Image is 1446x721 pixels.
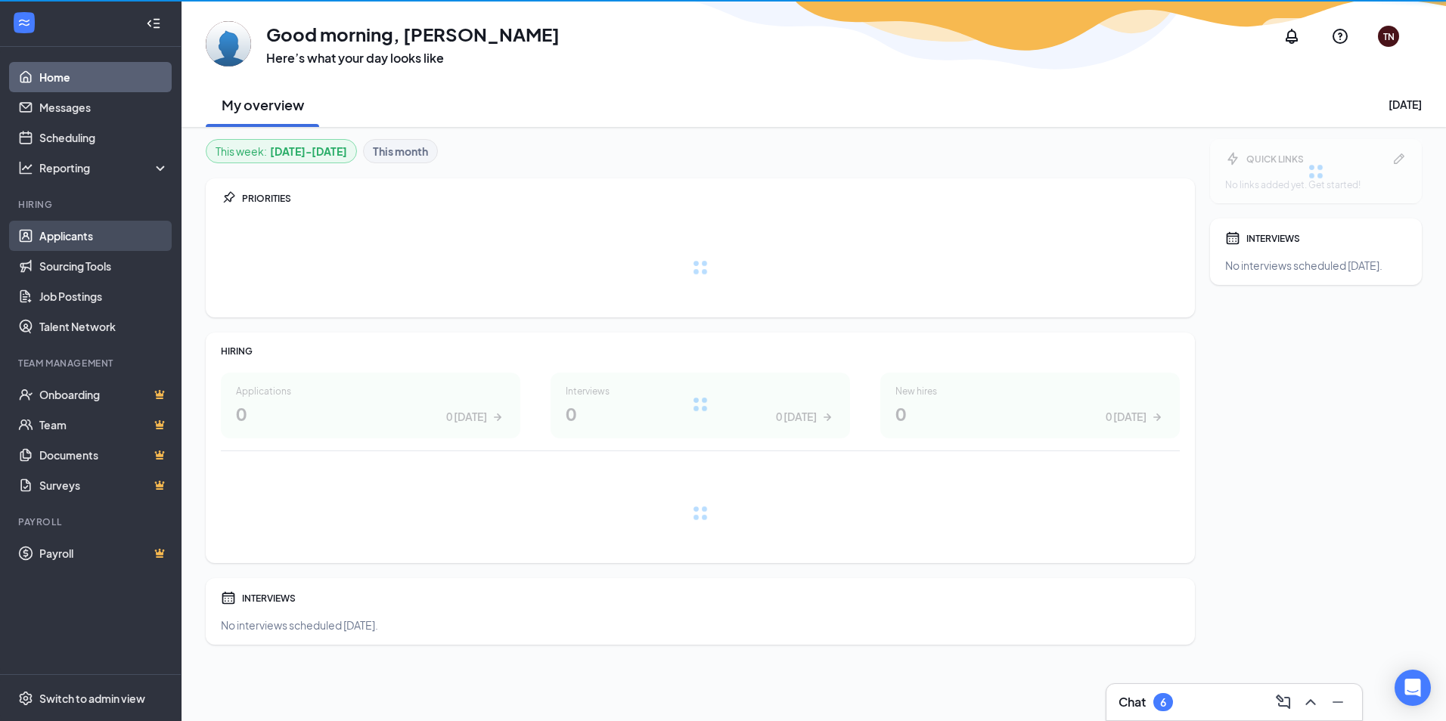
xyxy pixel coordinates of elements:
[17,15,32,30] svg: WorkstreamLogo
[1302,693,1320,711] svg: ChevronUp
[1271,690,1296,714] button: ComposeMessage
[1283,27,1301,45] svg: Notifications
[39,379,169,410] a: OnboardingCrown
[1274,693,1292,711] svg: ComposeMessage
[206,21,251,67] img: Terricia Newsome
[266,21,560,47] h1: Good morning, [PERSON_NAME]
[39,221,169,251] a: Applicants
[266,50,560,67] h3: Here’s what your day looks like
[221,617,1180,633] div: No interviews scheduled [DATE].
[1299,690,1323,714] button: ChevronUp
[221,190,236,206] svg: Pin
[39,122,169,153] a: Scheduling
[1383,30,1395,43] div: TN
[1389,97,1422,112] div: [DATE]
[39,470,169,500] a: SurveysCrown
[373,143,428,159] b: This month
[1225,231,1240,246] svg: Calendar
[18,357,166,370] div: Team Management
[18,515,166,528] div: Payroll
[39,281,169,311] a: Job Postings
[221,590,236,605] svg: Calendar
[1246,232,1407,245] div: INTERVIEWS
[146,16,161,31] svg: Collapse
[39,311,169,342] a: Talent Network
[1326,690,1350,714] button: Minimize
[1119,694,1146,710] h3: Chat
[1329,693,1347,711] svg: Minimize
[39,251,169,281] a: Sourcing Tools
[39,538,169,568] a: PayrollCrown
[39,691,145,706] div: Switch to admin view
[39,92,169,122] a: Messages
[1225,258,1407,273] div: No interviews scheduled [DATE].
[1331,27,1349,45] svg: QuestionInfo
[18,198,166,211] div: Hiring
[18,160,33,175] svg: Analysis
[216,143,347,159] div: This week :
[39,62,169,92] a: Home
[270,143,347,159] b: [DATE] - [DATE]
[1395,670,1431,706] div: Open Intercom Messenger
[242,192,1180,205] div: PRIORITIES
[1160,696,1166,709] div: 6
[39,160,169,175] div: Reporting
[221,345,1180,357] div: HIRING
[222,95,304,114] h2: My overview
[242,592,1180,605] div: INTERVIEWS
[18,691,33,706] svg: Settings
[39,440,169,470] a: DocumentsCrown
[39,410,169,440] a: TeamCrown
